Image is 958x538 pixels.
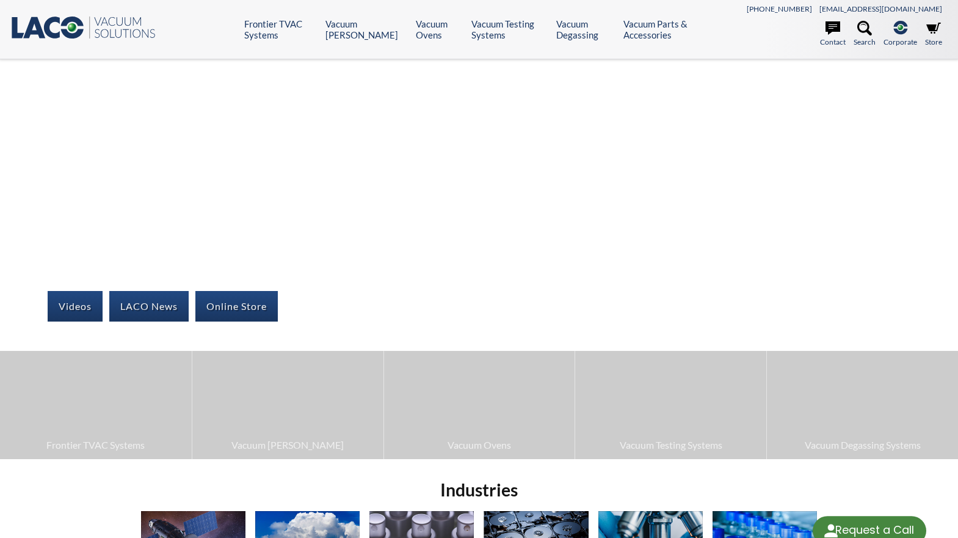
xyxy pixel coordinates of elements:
span: Vacuum [PERSON_NAME] [198,437,377,453]
a: Store [925,21,942,48]
a: Vacuum Ovens [384,351,575,459]
a: Videos [48,291,103,322]
a: Vacuum [PERSON_NAME] [192,351,383,459]
h2: Industries [136,479,822,501]
span: Corporate [884,36,917,48]
a: LACO News [109,291,189,322]
span: Vacuum Ovens [390,437,569,453]
span: Vacuum Testing Systems [581,437,760,453]
a: Vacuum Degassing Systems [767,351,958,459]
a: Vacuum Parts & Accessories [623,18,711,40]
a: Frontier TVAC Systems [244,18,316,40]
a: Vacuum Testing Systems [471,18,547,40]
span: Frontier TVAC Systems [6,437,186,453]
a: Contact [820,21,846,48]
a: [PHONE_NUMBER] [747,4,812,13]
a: Vacuum Testing Systems [575,351,766,459]
a: Online Store [195,291,278,322]
a: Vacuum Degassing [556,18,614,40]
span: Vacuum Degassing Systems [773,437,952,453]
a: [EMAIL_ADDRESS][DOMAIN_NAME] [819,4,942,13]
a: Search [854,21,876,48]
a: Vacuum Ovens [416,18,462,40]
a: Vacuum [PERSON_NAME] [325,18,407,40]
